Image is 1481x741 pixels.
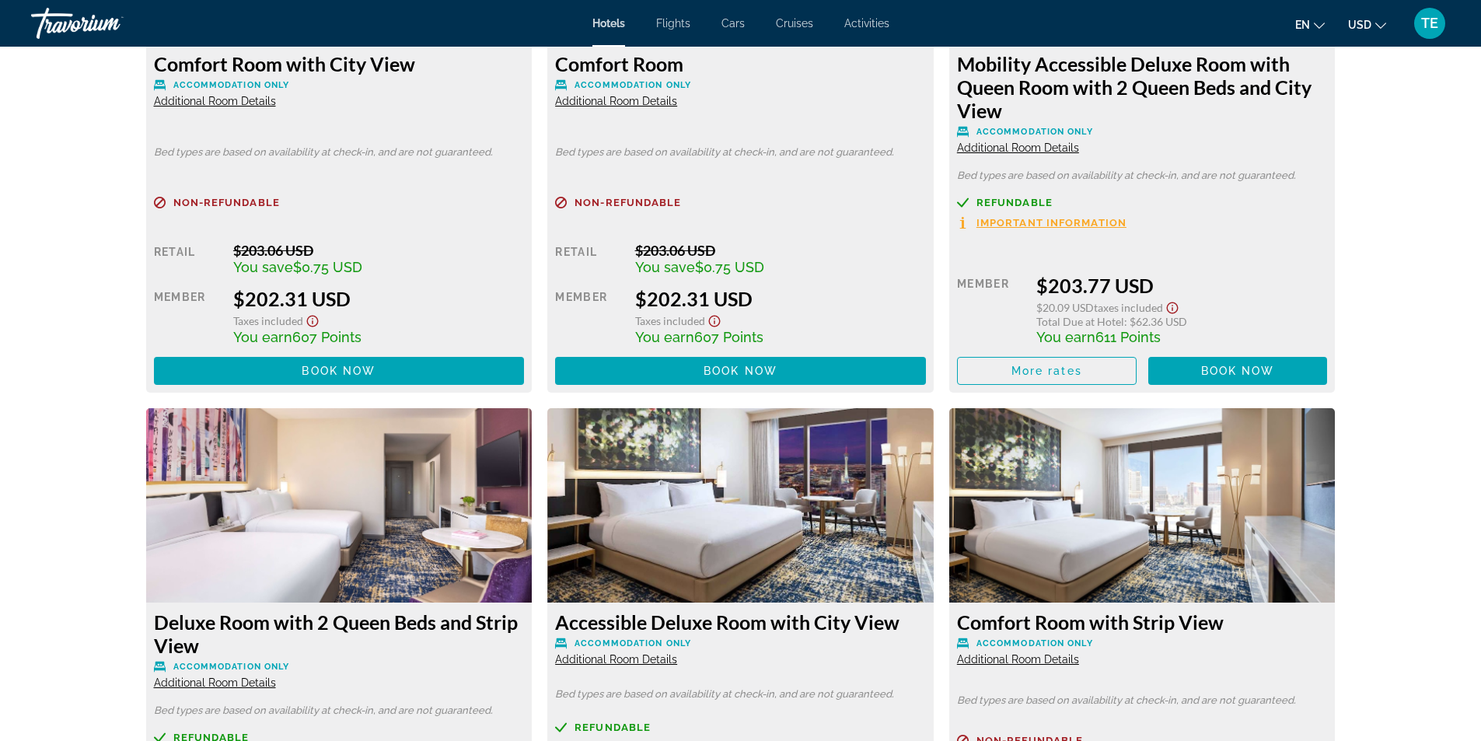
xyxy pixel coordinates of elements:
a: Cruises [776,17,813,30]
button: Show Taxes and Fees disclaimer [303,310,322,328]
span: Accommodation Only [173,80,290,90]
span: You earn [233,329,292,345]
img: 50ed1d24-5603-4cb0-ae81-8b37c452d223.jpeg [949,408,1336,603]
span: Additional Room Details [957,142,1079,154]
div: Retail [555,242,623,275]
button: Book now [154,357,525,385]
a: Cars [721,17,745,30]
button: Important Information [957,216,1126,229]
span: Total Due at Hotel [1036,315,1124,328]
span: You earn [1036,329,1095,345]
a: Refundable [555,722,926,733]
a: Hotels [592,17,625,30]
div: Member [957,274,1025,345]
span: Refundable [575,722,651,732]
span: 611 Points [1095,329,1161,345]
div: $202.31 USD [233,287,524,310]
button: Book now [555,357,926,385]
h3: Deluxe Room with 2 Queen Beds and Strip View [154,610,525,657]
p: Bed types are based on availability at check-in, and are not guaranteed. [555,147,926,158]
span: More rates [1011,365,1082,377]
button: Change language [1295,13,1325,36]
span: TE [1421,16,1438,31]
span: You earn [635,329,694,345]
span: Accommodation Only [173,662,290,672]
div: $202.31 USD [635,287,926,310]
span: You save [233,259,293,275]
span: Non-refundable [173,197,280,208]
p: Bed types are based on availability at check-in, and are not guaranteed. [154,147,525,158]
span: Additional Room Details [555,95,677,107]
span: Book now [302,365,375,377]
div: $203.06 USD [635,242,926,259]
button: User Menu [1409,7,1450,40]
span: Important Information [976,218,1126,228]
span: Additional Room Details [957,653,1079,666]
span: Non-refundable [575,197,681,208]
span: Accommodation Only [575,638,691,648]
h3: Mobility Accessible Deluxe Room with Queen Room with 2 Queen Beds and City View [957,52,1328,122]
span: $0.75 USD [293,259,362,275]
p: Bed types are based on availability at check-in, and are not guaranteed. [957,695,1328,706]
div: Member [555,287,623,345]
span: Additional Room Details [154,676,276,689]
div: : $62.36 USD [1036,315,1327,328]
span: Taxes included [233,314,303,327]
button: Book now [1148,357,1328,385]
h3: Comfort Room with Strip View [957,610,1328,634]
span: 607 Points [694,329,763,345]
img: 6a569d15-31ba-4a85-bc1f-362bb3b85a72.jpeg [547,408,934,603]
span: Taxes included [635,314,705,327]
p: Bed types are based on availability at check-in, and are not guaranteed. [957,170,1328,181]
div: $203.77 USD [1036,274,1327,297]
span: USD [1348,19,1371,31]
span: Additional Room Details [154,95,276,107]
span: Accommodation Only [976,127,1093,137]
span: Refundable [976,197,1053,208]
span: en [1295,19,1310,31]
button: Show Taxes and Fees disclaimer [705,310,724,328]
h3: Accessible Deluxe Room with City View [555,610,926,634]
img: 85874335-4da3-40b6-a739-779e52834e0a.jpeg [146,408,533,603]
button: More rates [957,357,1137,385]
span: $20.09 USD [1036,301,1094,314]
button: Change currency [1348,13,1386,36]
span: $0.75 USD [695,259,764,275]
button: Show Taxes and Fees disclaimer [1163,297,1182,315]
div: $203.06 USD [233,242,524,259]
span: 607 Points [292,329,362,345]
span: Accommodation Only [976,638,1093,648]
span: Accommodation Only [575,80,691,90]
span: You save [635,259,695,275]
a: Flights [656,17,690,30]
a: Activities [844,17,889,30]
div: Retail [154,242,222,275]
h3: Comfort Room with City View [154,52,525,75]
a: Travorium [31,3,187,44]
div: Member [154,287,222,345]
p: Bed types are based on availability at check-in, and are not guaranteed. [154,705,525,716]
span: Taxes included [1094,301,1163,314]
span: Book now [704,365,777,377]
span: Additional Room Details [555,653,677,666]
span: Book now [1201,365,1275,377]
p: Bed types are based on availability at check-in, and are not guaranteed. [555,689,926,700]
a: Refundable [957,197,1328,208]
h3: Comfort Room [555,52,926,75]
